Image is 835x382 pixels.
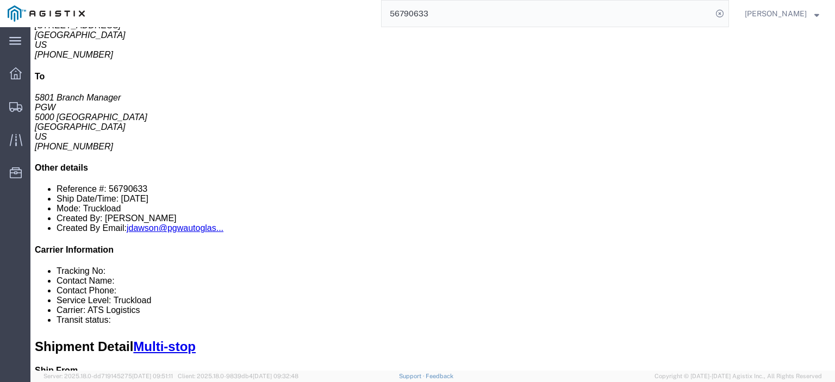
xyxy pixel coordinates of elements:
input: Search for shipment number, reference number [382,1,712,27]
img: logo [8,5,85,22]
span: Server: 2025.18.0-dd719145275 [43,373,173,379]
span: [DATE] 09:32:48 [253,373,298,379]
span: Copyright © [DATE]-[DATE] Agistix Inc., All Rights Reserved [655,372,822,381]
span: Client: 2025.18.0-9839db4 [178,373,298,379]
button: [PERSON_NAME] [744,7,820,20]
iframe: FS Legacy Container [30,27,835,371]
span: Jesse Jordan [745,8,807,20]
span: [DATE] 09:51:11 [132,373,173,379]
a: Feedback [426,373,453,379]
a: Support [399,373,426,379]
